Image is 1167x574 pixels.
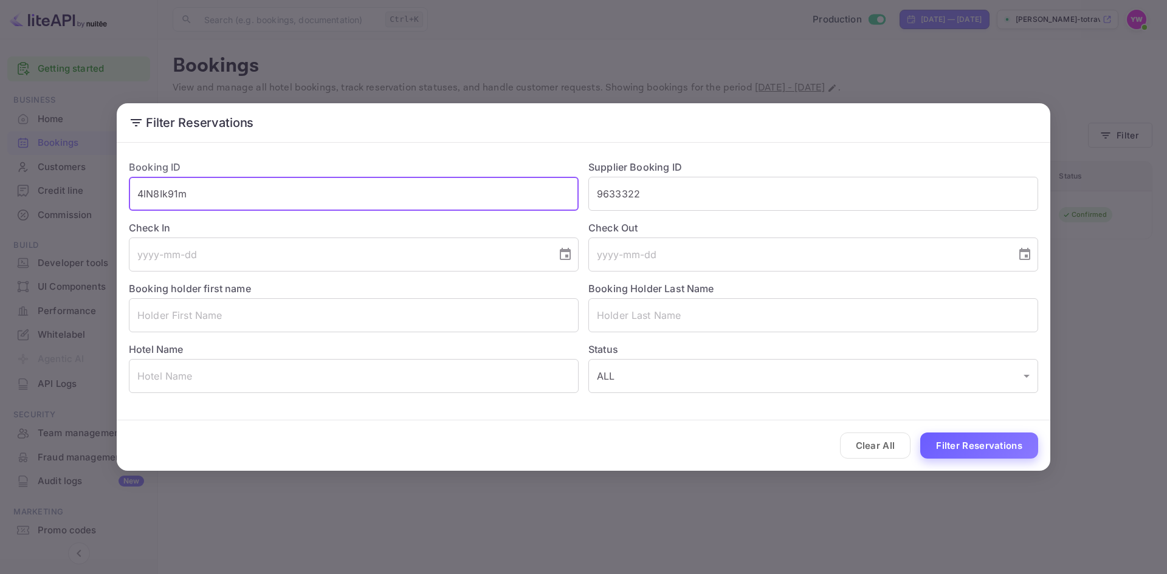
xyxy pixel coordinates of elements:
[588,298,1038,332] input: Holder Last Name
[588,220,1038,235] label: Check Out
[129,359,579,393] input: Hotel Name
[920,432,1038,459] button: Filter Reservations
[129,343,184,355] label: Hotel Name
[553,242,577,267] button: Choose date
[129,282,251,295] label: Booking holder first name
[129,237,548,272] input: yyyy-mm-dd
[129,161,181,173] label: Booking ID
[117,103,1050,142] h2: Filter Reservations
[129,298,579,332] input: Holder First Name
[129,220,579,235] label: Check In
[588,161,682,173] label: Supplier Booking ID
[129,177,579,211] input: Booking ID
[840,432,911,459] button: Clear All
[1013,242,1037,267] button: Choose date
[588,359,1038,393] div: ALL
[588,342,1038,357] label: Status
[588,237,1008,272] input: yyyy-mm-dd
[588,177,1038,211] input: Supplier Booking ID
[588,282,714,295] label: Booking Holder Last Name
